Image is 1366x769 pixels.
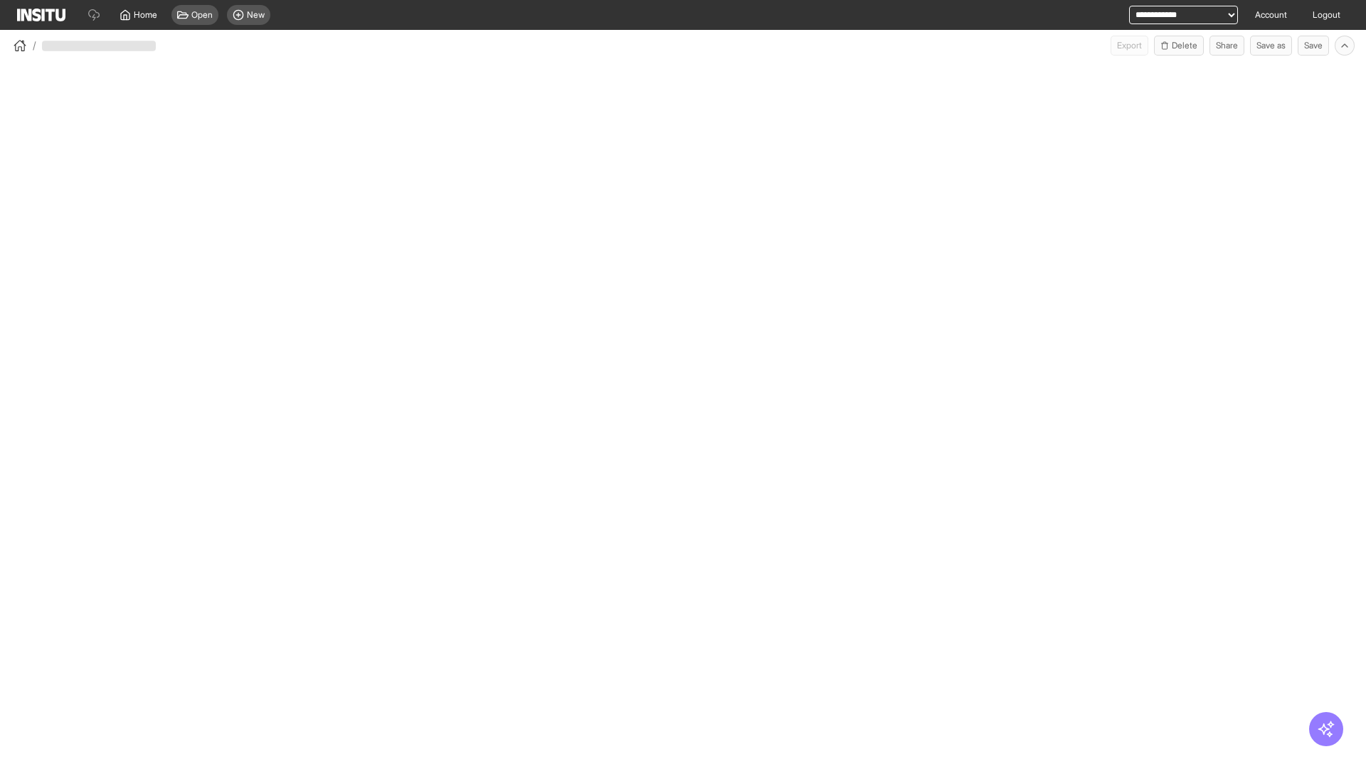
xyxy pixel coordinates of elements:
[134,9,157,21] span: Home
[11,37,36,54] button: /
[1250,36,1292,56] button: Save as
[33,38,36,53] span: /
[1111,36,1148,56] span: Can currently only export from Insights reports.
[17,9,65,21] img: Logo
[191,9,213,21] span: Open
[247,9,265,21] span: New
[1154,36,1204,56] button: Delete
[1111,36,1148,56] button: Export
[1209,36,1244,56] button: Share
[1298,36,1329,56] button: Save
